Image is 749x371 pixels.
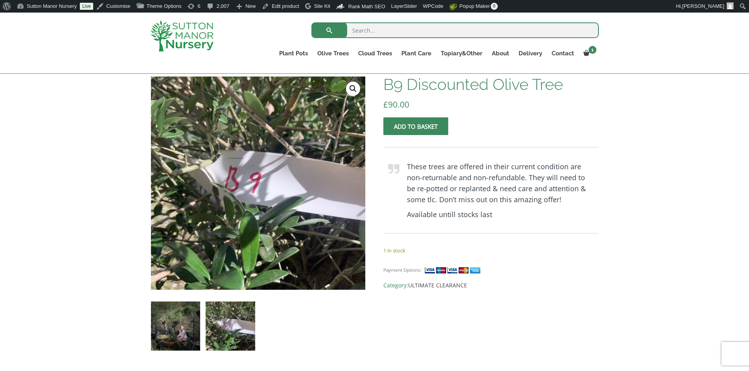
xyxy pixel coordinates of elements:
[514,48,547,59] a: Delivery
[383,99,388,110] span: £
[353,48,397,59] a: Cloud Trees
[579,48,599,59] a: 1
[397,48,436,59] a: Plant Care
[383,267,421,273] small: Payment Options:
[80,3,93,10] a: Live
[346,82,360,96] a: View full-screen image gallery
[487,48,514,59] a: About
[274,48,313,59] a: Plant Pots
[424,266,483,274] img: payment supported
[313,48,353,59] a: Olive Trees
[206,302,255,351] img: B9 Discounted Olive Tree - Image 2
[383,76,598,93] h1: B9 Discounted Olive Tree
[407,209,589,220] p: Available untill stocks last
[151,20,213,51] img: logo
[436,48,487,59] a: Topiary&Other
[589,46,596,54] span: 1
[314,3,330,9] span: Site Kit
[311,22,599,38] input: Search...
[383,246,598,255] p: 1 in stock
[682,3,724,9] span: [PERSON_NAME]
[383,281,598,290] span: Category:
[547,48,579,59] a: Contact
[383,117,448,135] button: Add to basket
[408,281,467,289] a: ULTIMATE CLEARANCE
[491,3,498,10] span: 0
[151,302,200,351] img: B9 Discounted Olive Tree
[383,99,409,110] bdi: 90.00
[348,4,385,9] span: Rank Math SEO
[407,162,586,204] strong: These trees are offered in their current condition are non-returnable and non-refundable. They wi...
